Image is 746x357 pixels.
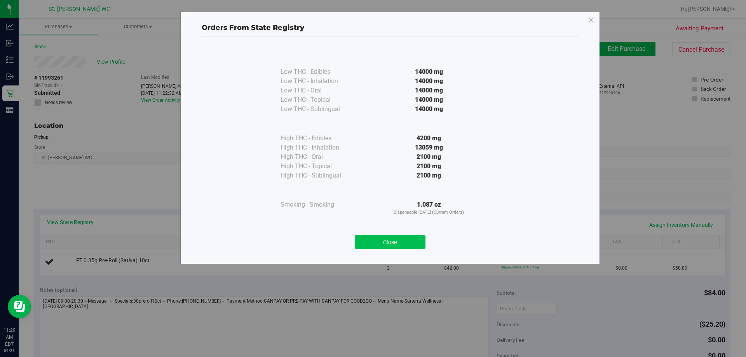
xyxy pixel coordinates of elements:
[358,162,500,171] div: 2100 mg
[358,67,500,77] div: 14000 mg
[358,95,500,104] div: 14000 mg
[281,67,358,77] div: Low THC - Edibles
[358,143,500,152] div: 13059 mg
[281,104,358,114] div: Low THC - Sublingual
[281,134,358,143] div: High THC - Edibles
[355,235,425,249] button: Close
[281,162,358,171] div: High THC - Topical
[281,143,358,152] div: High THC - Inhalation
[202,23,304,32] span: Orders From State Registry
[281,152,358,162] div: High THC - Oral
[281,86,358,95] div: Low THC - Oral
[358,200,500,216] div: 1.087 oz
[358,134,500,143] div: 4200 mg
[281,171,358,180] div: High THC - Sublingual
[358,104,500,114] div: 14000 mg
[8,295,31,318] iframe: Resource center
[358,209,500,216] p: Dispensable [DATE] (Current Orders)
[281,95,358,104] div: Low THC - Topical
[358,86,500,95] div: 14000 mg
[358,77,500,86] div: 14000 mg
[281,77,358,86] div: Low THC - Inhalation
[358,152,500,162] div: 2100 mg
[281,200,358,209] div: Smoking - Smoking
[358,171,500,180] div: 2100 mg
